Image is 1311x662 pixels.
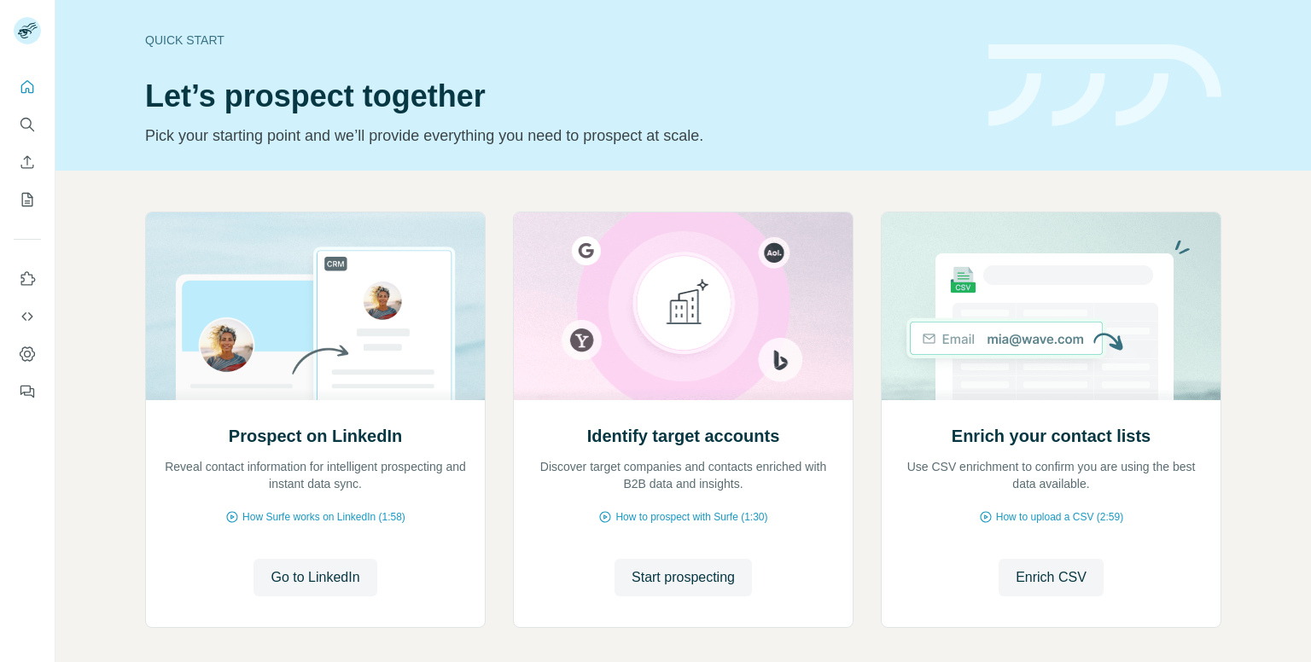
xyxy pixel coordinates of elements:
[988,44,1221,127] img: banner
[14,147,41,177] button: Enrich CSV
[163,458,468,492] p: Reveal contact information for intelligent prospecting and instant data sync.
[145,124,968,148] p: Pick your starting point and we’ll provide everything you need to prospect at scale.
[14,301,41,332] button: Use Surfe API
[229,424,402,448] h2: Prospect on LinkedIn
[14,376,41,407] button: Feedback
[253,559,376,596] button: Go to LinkedIn
[999,559,1104,596] button: Enrich CSV
[615,559,752,596] button: Start prospecting
[615,509,767,525] span: How to prospect with Surfe (1:30)
[14,72,41,102] button: Quick start
[996,509,1123,525] span: How to upload a CSV (2:59)
[145,79,968,113] h1: Let’s prospect together
[242,509,405,525] span: How Surfe works on LinkedIn (1:58)
[899,458,1203,492] p: Use CSV enrichment to confirm you are using the best data available.
[513,212,854,400] img: Identify target accounts
[1016,567,1087,588] span: Enrich CSV
[587,424,780,448] h2: Identify target accounts
[271,567,359,588] span: Go to LinkedIn
[881,212,1221,400] img: Enrich your contact lists
[145,32,968,49] div: Quick start
[952,424,1151,448] h2: Enrich your contact lists
[14,109,41,140] button: Search
[632,567,735,588] span: Start prospecting
[531,458,836,492] p: Discover target companies and contacts enriched with B2B data and insights.
[14,184,41,215] button: My lists
[145,212,486,400] img: Prospect on LinkedIn
[14,339,41,369] button: Dashboard
[14,264,41,294] button: Use Surfe on LinkedIn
